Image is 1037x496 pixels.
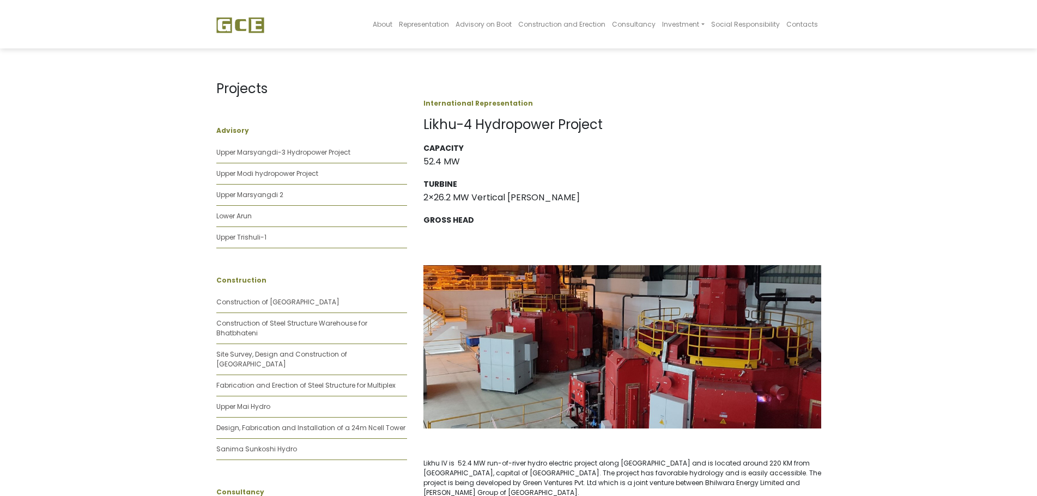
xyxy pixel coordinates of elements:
span: About [373,20,392,29]
a: Upper Marsyangdi-3 Hydropower Project [216,148,350,157]
a: Lower Arun [216,211,252,221]
span: Investment [662,20,699,29]
span: Construction and Erection [518,20,605,29]
a: About [369,3,396,45]
a: Contacts [783,3,821,45]
p: Construction [216,275,407,285]
a: Construction of Steel Structure Warehouse for Bhatbhateni [216,319,367,338]
a: Advisory on Boot [452,3,515,45]
h3: Capacity [423,144,821,153]
p: International Representation [423,99,821,108]
h3: 52.4 MW [423,156,821,167]
a: Social Responsibility [708,3,783,45]
h3: 2×26.2 MW Vertical [PERSON_NAME] [423,192,821,203]
a: Upper Trishuli-1 [216,232,266,242]
img: GCE Group [216,17,264,33]
a: Upper Marsyangdi 2 [216,190,283,199]
a: Construction and Erection [515,3,609,45]
a: Representation [396,3,452,45]
a: Upper Modi hydropower Project [216,169,318,178]
span: Social Responsibility [711,20,780,29]
img: likhu-Recovered.jpg [423,265,821,428]
a: Design, Fabrication and Installation of a 24m Ncell Tower [216,423,405,432]
p: Advisory [216,126,407,136]
h3: Turbine [423,180,821,189]
a: Sanima Sunkoshi Hydro [216,444,297,454]
span: Representation [399,20,449,29]
a: Construction of [GEOGRAPHIC_DATA] [216,297,339,307]
a: Consultancy [609,3,659,45]
h3: Gross Head [423,216,821,225]
a: Investment [659,3,707,45]
span: Consultancy [612,20,656,29]
a: Site Survey, Design and Construction of [GEOGRAPHIC_DATA] [216,350,347,369]
p: Projects [216,79,407,99]
span: Contacts [786,20,818,29]
span: Advisory on Boot [456,20,512,29]
h1: Likhu-4 Hydropower Project [423,117,821,133]
a: Upper Mai Hydro [216,402,270,411]
a: Fabrication and Erection of Steel Structure for Multiplex [216,381,396,390]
